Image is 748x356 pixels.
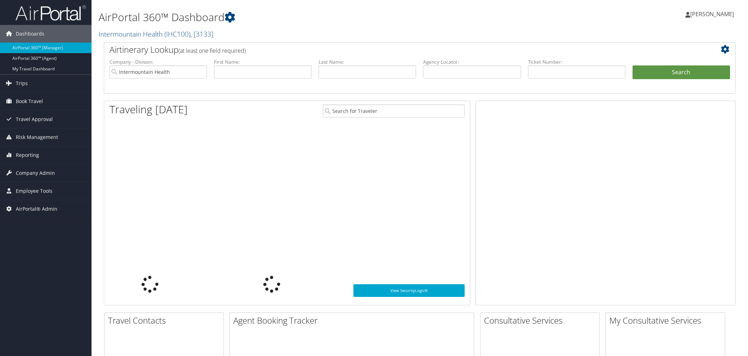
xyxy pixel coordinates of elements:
a: [PERSON_NAME] [685,4,741,25]
button: Search [633,65,730,80]
span: , [ 3133 ] [190,29,213,39]
h2: Consultative Services [484,314,599,326]
a: Intermountain Health [99,29,213,39]
span: Risk Management [16,128,58,146]
span: Company Admin [16,164,55,182]
h2: Agent Booking Tracker [233,314,474,326]
h2: Travel Contacts [108,314,224,326]
label: Agency Locator: [423,58,521,65]
span: AirPortal® Admin [16,200,57,218]
a: View SecurityLogic® [353,284,465,297]
h1: Traveling [DATE] [109,102,188,117]
label: First Name: [214,58,312,65]
span: ( IHC100 ) [164,29,190,39]
h1: AirPortal 360™ Dashboard [99,10,527,25]
label: Ticket Number: [528,58,626,65]
h2: My Consultative Services [609,314,725,326]
label: Company - Division: [109,58,207,65]
span: Reporting [16,146,39,164]
span: Trips [16,75,28,92]
img: airportal-logo.png [15,5,86,21]
span: Employee Tools [16,182,52,200]
span: (at least one field required) [178,47,246,55]
label: Last Name: [319,58,416,65]
span: Book Travel [16,93,43,110]
span: [PERSON_NAME] [690,10,734,18]
span: Travel Approval [16,110,53,128]
input: Search for Traveler [323,104,465,117]
span: Dashboards [16,25,44,43]
h2: Airtinerary Lookup [109,44,678,56]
